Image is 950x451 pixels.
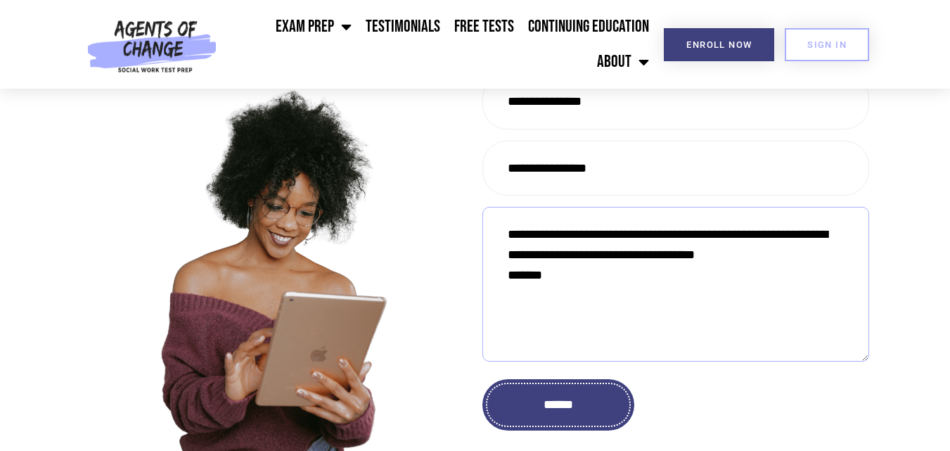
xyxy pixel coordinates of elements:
[359,9,447,44] a: Testimonials
[521,9,656,44] a: Continuing Education
[590,44,656,80] a: About
[664,28,774,61] a: Enroll Now
[482,74,869,431] form: Contact form
[686,40,752,49] span: Enroll Now
[807,40,847,49] span: SIGN IN
[269,9,359,44] a: Exam Prep
[785,28,869,61] a: SIGN IN
[447,9,521,44] a: Free Tests
[223,9,657,80] nav: Menu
